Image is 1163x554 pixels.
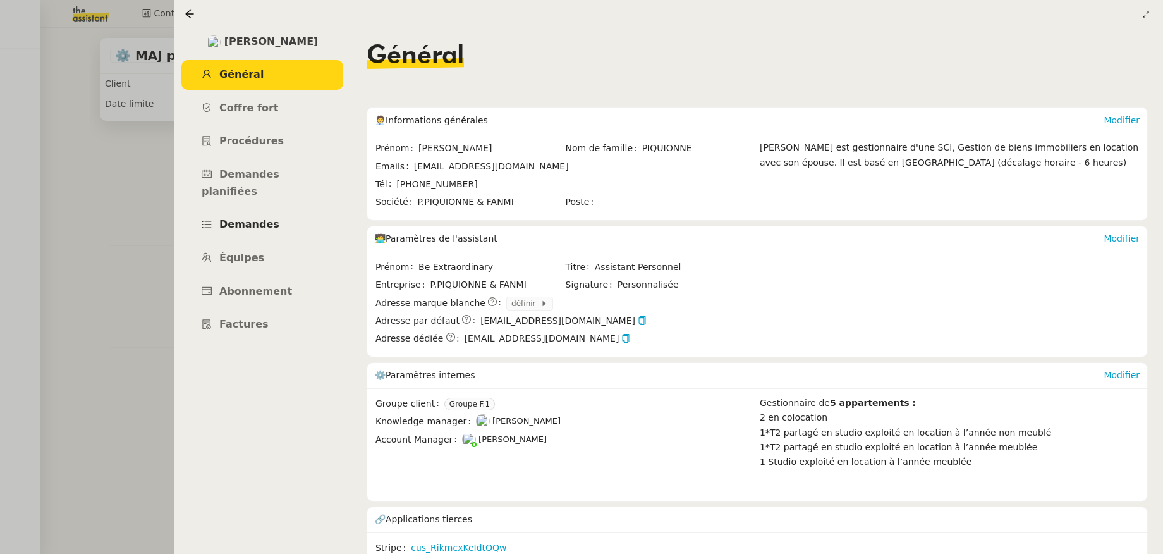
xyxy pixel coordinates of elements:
span: Abonnement [219,285,292,297]
li: 1*T2 partagé en studio exploité en location à l’année non meublé [760,426,1140,440]
span: Demandes planifiées [202,168,279,197]
span: Général [219,68,264,80]
img: users%2FyQfMwtYgTqhRP2YHWHmG2s2LYaD3%2Favatar%2Fprofile-pic.png [476,414,490,428]
span: [PERSON_NAME] [492,416,561,426]
span: P.PIQUIONNE & FANMI [430,278,564,292]
span: Adresse marque blanche [375,296,485,311]
span: Emails [375,159,414,174]
span: Procédures [219,135,284,147]
a: Modifier [1104,370,1140,380]
span: Be Extraordinary [418,260,564,274]
span: Assistant Personnel [595,260,754,274]
span: Adresse par défaut [375,314,460,328]
div: 🔗 [375,507,1140,532]
span: P.PIQUIONNE & FANMI [417,195,564,209]
span: Général [367,44,464,69]
span: [PERSON_NAME] [478,434,547,444]
a: Modifier [1104,233,1140,243]
span: Tél [375,177,396,192]
span: Poste [566,195,599,209]
span: Adresse dédiée [375,331,443,346]
span: Demandes [219,218,279,230]
nz-tag: Groupe F.1 [444,398,495,410]
span: Knowledge manager [375,414,476,429]
span: Prénom [375,141,418,156]
a: Procédures [181,126,343,156]
span: Prénom [375,260,418,274]
span: PIQUIONNE [642,141,754,156]
span: définir [511,297,540,310]
span: Paramètres de l'assistant [386,233,497,243]
li: 1*T2 partagé en studio exploité en location à l’année meublée [760,440,1140,455]
span: Account Manager [375,433,462,447]
span: Factures [219,318,269,330]
div: 🧑‍💻 [375,226,1104,252]
a: Général [181,60,343,90]
span: [EMAIL_ADDRESS][DOMAIN_NAME] [414,161,569,171]
span: Entreprise [375,278,430,292]
span: [PHONE_NUMBER] [396,179,477,189]
span: Nom de famille [566,141,642,156]
a: Demandes planifiées [181,160,343,206]
span: Titre [566,260,595,274]
img: users%2FNTfmycKsCFdqp6LX6USf2FmuPJo2%2Favatar%2F16D86256-2126-4AE5-895D-3A0011377F92_1_102_o-remo... [462,433,476,446]
div: [PERSON_NAME] est gestionnaire d'une SCI, Gestion de biens immobiliers en location avec son épous... [760,140,1140,212]
span: [EMAIL_ADDRESS][DOMAIN_NAME] [465,331,631,346]
a: Équipes [181,243,343,273]
div: Gestionnaire de [760,396,1140,410]
span: [PERSON_NAME] [224,34,319,51]
a: Modifier [1104,115,1140,125]
li: 2 en colocation [760,410,1140,425]
span: [EMAIL_ADDRESS][DOMAIN_NAME] [480,314,647,328]
span: Informations générales [386,115,488,125]
span: Personnalisée [618,278,679,292]
a: Coffre fort [181,94,343,123]
a: Abonnement [181,277,343,307]
span: [PERSON_NAME] [418,141,564,156]
span: Coffre fort [219,102,279,114]
span: Applications tierces [386,514,472,524]
span: Groupe client [375,397,444,411]
li: 1 Studio exploité en location à l’année meublée [760,455,1140,469]
span: Signature [566,278,618,292]
img: users%2FcRgg4TJXLQWrBH1iwK9wYfCha1e2%2Favatar%2Fc9d2fa25-7b78-4dd4-b0f3-ccfa08be62e5 [207,35,221,49]
a: Demandes [181,210,343,240]
div: ⚙️ [375,363,1104,388]
span: Équipes [219,252,264,264]
div: 🧑‍💼 [375,108,1104,133]
span: Société [375,195,417,209]
span: Paramètres internes [386,370,475,380]
u: 5 appartements : [830,398,916,408]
